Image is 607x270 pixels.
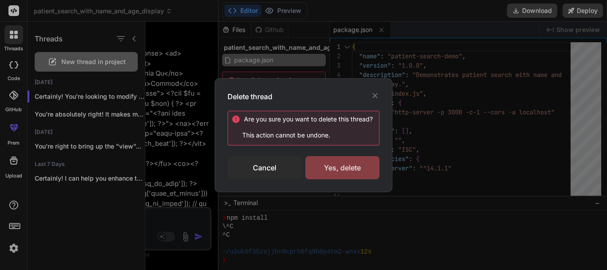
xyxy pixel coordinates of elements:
div: Are you sure you want to delete this ? [244,115,373,124]
div: Cancel [228,156,302,179]
div: Yes, delete [305,156,379,179]
p: This action cannot be undone. [232,131,379,140]
h3: Delete thread [228,91,272,102]
span: thread [349,115,370,123]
